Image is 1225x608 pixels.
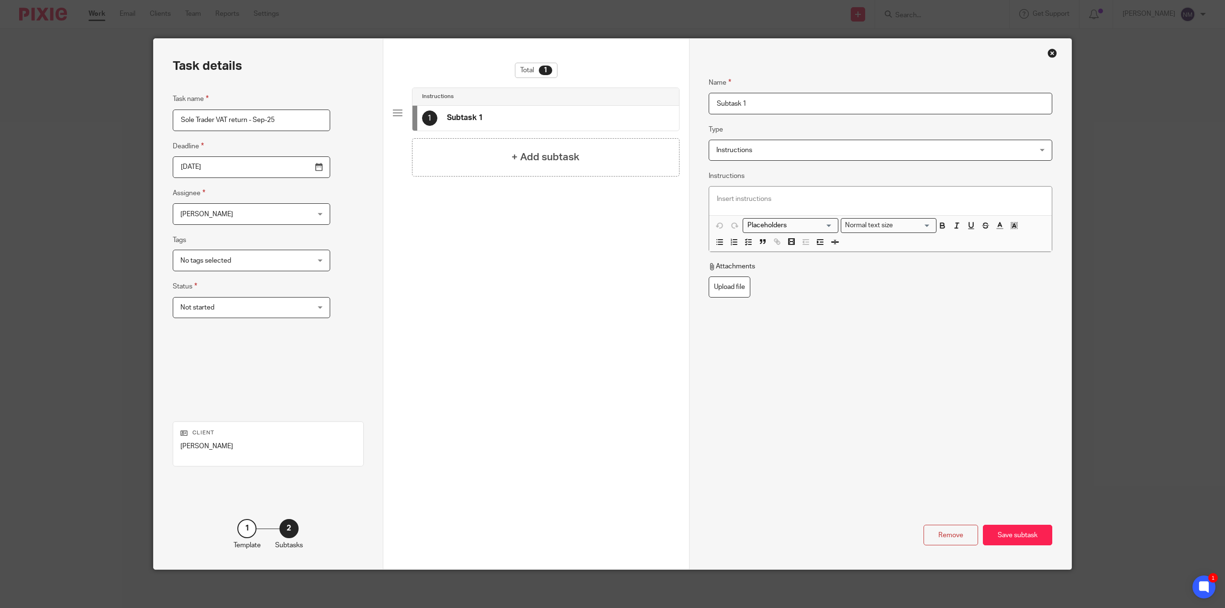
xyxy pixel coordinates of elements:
div: 1 [237,519,256,538]
label: Assignee [173,188,205,199]
div: Save subtask [983,525,1052,545]
div: Search for option [743,218,838,233]
span: Instructions [716,147,752,154]
h4: + Add subtask [512,150,579,165]
input: Search for option [744,221,833,231]
div: 2 [279,519,299,538]
label: Deadline [173,141,204,152]
p: Attachments [709,262,755,271]
h4: Instructions [422,93,454,100]
label: Name [709,77,731,88]
label: Tags [173,235,186,245]
label: Instructions [709,171,745,181]
span: Not started [180,304,214,311]
input: Search for option [896,221,931,231]
input: Task name [173,110,330,131]
p: Client [180,429,356,437]
div: 1 [422,111,437,126]
h2: Task details [173,58,242,74]
div: Remove [924,525,978,545]
label: Status [173,281,197,292]
div: 1 [1208,573,1218,583]
p: Subtasks [275,541,303,550]
span: [PERSON_NAME] [180,211,233,218]
p: Template [234,541,261,550]
p: [PERSON_NAME] [180,442,356,451]
div: Placeholders [743,218,838,233]
div: Text styles [841,218,936,233]
h4: Subtask 1 [447,113,483,123]
label: Task name [173,93,209,104]
div: Search for option [841,218,936,233]
div: Close this dialog window [1047,48,1057,58]
span: No tags selected [180,257,231,264]
input: Use the arrow keys to pick a date [173,156,330,178]
span: Normal text size [843,221,895,231]
div: Total [515,63,557,78]
label: Type [709,125,723,134]
div: 1 [539,66,552,75]
label: Upload file [709,276,750,298]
